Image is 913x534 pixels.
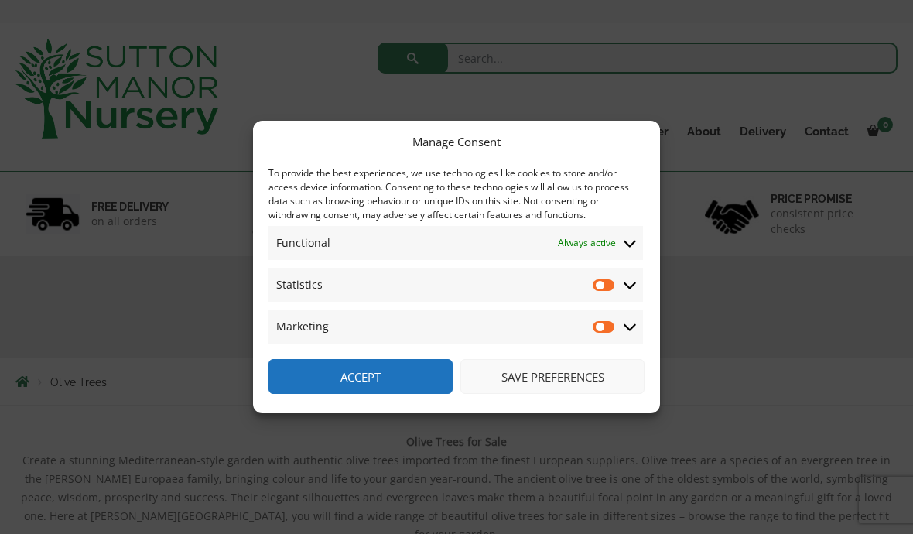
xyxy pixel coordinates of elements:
span: Always active [558,234,616,252]
span: Functional [276,234,330,252]
summary: Functional Always active [268,226,643,260]
summary: Marketing [268,310,643,344]
div: Manage Consent [412,132,501,151]
span: Statistics [276,276,323,294]
div: To provide the best experiences, we use technologies like cookies to store and/or access device i... [268,166,643,222]
button: Accept [268,359,453,394]
span: Marketing [276,317,329,336]
summary: Statistics [268,268,643,302]
button: Save preferences [460,359,645,394]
